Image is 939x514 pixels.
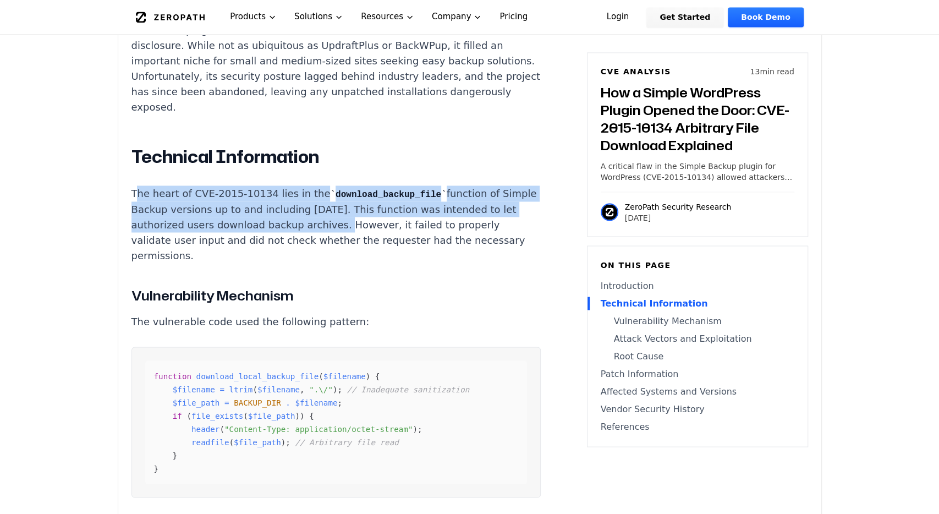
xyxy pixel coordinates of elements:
[601,260,794,271] h6: On this page
[186,412,191,420] span: (
[601,350,794,363] a: Root Cause
[601,161,794,183] p: A critical flaw in the Simple Backup plugin for WordPress (CVE-2015-10134) allowed attackers to d...
[173,412,182,420] span: if
[131,314,541,330] p: The vulnerable code used the following pattern:
[601,315,794,328] a: Vulnerability Mechanism
[319,372,323,381] span: (
[229,438,234,447] span: (
[625,212,732,223] p: [DATE]
[309,385,333,394] span: ".\/"
[601,420,794,434] a: References
[295,412,300,420] span: )
[154,372,191,381] span: function
[728,8,803,28] a: Book Demo
[234,438,281,447] span: $file_path
[646,8,723,28] a: Get Started
[224,425,413,434] span: "Content-Type: application/octet-stream"
[131,186,541,264] p: The heart of CVE-2015-10134 lies in the function of Simple Backup versions up to and including [D...
[309,412,314,420] span: {
[337,398,342,407] span: ;
[173,451,178,460] span: }
[601,403,794,416] a: Vendor Security History
[173,398,220,407] span: $file_path
[243,412,248,420] span: (
[375,372,380,381] span: {
[601,297,794,310] a: Technical Information
[750,67,794,78] p: 13 min read
[229,385,252,394] span: ltrim
[154,464,159,473] span: }
[248,412,295,420] span: $file_path
[131,8,541,116] p: Simple Backup was a moderately popular WordPress plugin, with around 10,000 active installations ...
[594,8,643,28] a: Login
[295,438,398,447] span: // Arbitrary file read
[601,67,671,78] h6: CVE Analysis
[224,398,229,407] span: =
[281,438,286,447] span: )
[366,372,371,381] span: )
[219,385,224,394] span: =
[252,385,257,394] span: (
[300,412,305,420] span: )
[300,385,305,394] span: ,
[601,368,794,381] a: Patch Information
[234,398,281,407] span: BACKUP_DIR
[191,412,243,420] span: file_exists
[330,190,446,200] code: download_backup_file
[196,372,319,381] span: download_local_backup_file
[191,425,219,434] span: header
[347,385,470,394] span: // Inadequate sanitization
[131,286,541,305] h3: Vulnerability Mechanism
[333,385,338,394] span: )
[601,385,794,398] a: Affected Systems and Versions
[337,385,342,394] span: ;
[173,385,215,394] span: $filename
[131,146,541,168] h2: Technical Information
[413,425,418,434] span: )
[285,438,290,447] span: ;
[285,398,290,407] span: .
[295,398,337,407] span: $filename
[257,385,300,394] span: $filename
[625,201,732,212] p: ZeroPath Security Research
[601,204,618,221] img: ZeroPath Security Research
[219,425,224,434] span: (
[323,372,366,381] span: $filename
[191,438,229,447] span: readfile
[601,84,794,155] h3: How a Simple WordPress Plugin Opened the Door: CVE-2015-10134 Arbitrary File Download Explained
[601,280,794,293] a: Introduction
[418,425,422,434] span: ;
[601,332,794,346] a: Attack Vectors and Exploitation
